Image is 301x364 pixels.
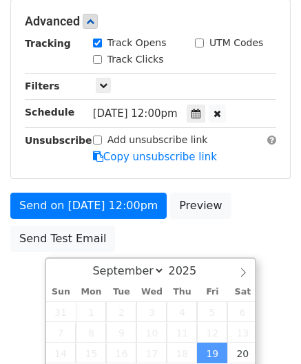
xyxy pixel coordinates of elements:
[10,193,167,219] a: Send on [DATE] 12:00pm
[136,288,167,297] span: Wed
[106,288,136,297] span: Tue
[136,343,167,363] span: September 17, 2025
[76,288,106,297] span: Mon
[76,343,106,363] span: September 15, 2025
[25,38,71,49] strong: Tracking
[25,81,60,92] strong: Filters
[227,343,258,363] span: September 20, 2025
[197,322,227,343] span: September 12, 2025
[227,288,258,297] span: Sat
[197,288,227,297] span: Fri
[46,343,76,363] span: September 14, 2025
[46,288,76,297] span: Sun
[165,264,214,277] input: Year
[76,301,106,322] span: September 1, 2025
[107,52,164,67] label: Track Clicks
[93,107,178,120] span: [DATE] 12:00pm
[76,322,106,343] span: September 8, 2025
[46,301,76,322] span: August 31, 2025
[167,322,197,343] span: September 11, 2025
[167,288,197,297] span: Thu
[106,343,136,363] span: September 16, 2025
[46,322,76,343] span: September 7, 2025
[167,301,197,322] span: September 4, 2025
[25,135,92,146] strong: Unsubscribe
[227,301,258,322] span: September 6, 2025
[93,151,217,163] a: Copy unsubscribe link
[170,193,231,219] a: Preview
[227,322,258,343] span: September 13, 2025
[209,36,263,50] label: UTM Codes
[25,14,276,29] h5: Advanced
[106,322,136,343] span: September 9, 2025
[136,322,167,343] span: September 10, 2025
[10,226,115,252] a: Send Test Email
[167,343,197,363] span: September 18, 2025
[197,343,227,363] span: September 19, 2025
[107,36,167,50] label: Track Opens
[25,107,74,118] strong: Schedule
[136,301,167,322] span: September 3, 2025
[197,301,227,322] span: September 5, 2025
[107,133,208,147] label: Add unsubscribe link
[232,298,301,364] iframe: Chat Widget
[106,301,136,322] span: September 2, 2025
